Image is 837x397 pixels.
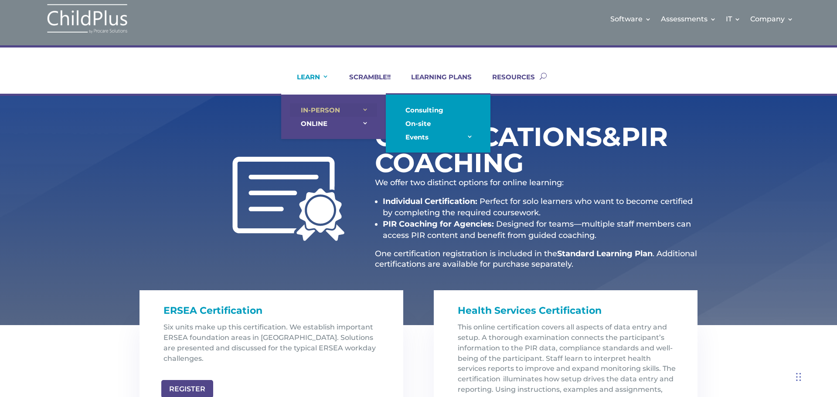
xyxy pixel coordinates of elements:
[375,249,557,258] span: One certification registration is included in the
[602,121,621,153] span: &
[610,1,651,37] a: Software
[163,322,386,370] p: Six units make up this certification. We establish important ERSEA foundation areas in [GEOGRAPHI...
[383,197,477,206] strong: Individual Certification:
[375,178,564,187] span: We offer two distinct options for online learning:
[383,196,697,218] li: Perfect for solo learners who want to become certified by completing the required coursework.
[290,117,377,130] a: ONLINE
[383,218,697,241] li: Designed for teams—multiple staff members can access PIR content and benefit from guided coaching.
[375,249,697,268] span: . Additional certifications are available for purchase separately.
[481,73,535,94] a: RESOURCES
[557,249,653,258] strong: Standard Learning Plan
[338,73,391,94] a: SCRAMBLE!!
[796,364,801,390] div: Drag
[395,117,482,130] a: On-site
[400,73,472,94] a: LEARNING PLANS
[290,103,377,117] a: IN-PERSON
[383,219,494,229] strong: PIR Coaching for Agencies:
[694,303,837,397] iframe: Chat Widget
[395,130,482,144] a: Events
[726,1,741,37] a: IT
[286,73,329,94] a: LEARN
[750,1,793,37] a: Company
[375,124,606,180] h1: Certifications PIR Coaching
[661,1,716,37] a: Assessments
[163,305,262,316] span: ERSEA Certification
[458,305,602,316] span: Health Services Certification
[395,103,482,117] a: Consulting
